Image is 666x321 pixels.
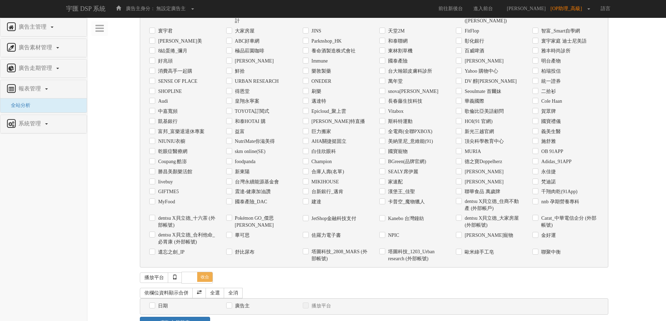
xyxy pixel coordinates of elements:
[310,78,331,85] label: ONEDER
[17,65,56,71] span: 廣告走期管理
[386,158,426,165] label: BGreen(品牌官網)
[386,88,438,95] label: snova[PERSON_NAME]
[463,118,493,125] label: HOI(91 官網)
[386,38,408,45] label: 和泰聯網
[310,178,339,185] label: MIKIHOUSE
[310,118,365,125] label: [PERSON_NAME]特直播
[386,58,408,65] label: 國泰產險
[17,24,50,30] span: 廣告主管理
[539,108,556,115] label: 賀眾牌
[233,88,250,95] label: 得恩堂
[310,68,331,75] label: 樂敦製藥
[539,28,580,35] label: 智富_Smart自學網
[156,198,175,205] label: MyFood
[6,118,81,130] a: 系統管理
[386,198,425,205] label: 卡普空_魔物獵人
[233,232,250,239] label: 畢可思
[224,288,243,298] a: 全消
[463,198,522,212] label: dentsu X貝立德_住商不動產 (外部帳戶)
[310,28,321,35] label: JINS
[551,6,586,11] span: [OP助理_高級]
[539,215,599,229] label: Carat_中華電信企分 (外部帳號)
[17,44,56,50] span: 廣告素材管理
[386,178,403,185] label: 家速配
[6,42,81,53] a: 廣告素材管理
[156,6,186,11] span: 無設定廣告主
[539,188,577,195] label: 千翔肉乾(91App)
[463,232,513,239] label: [PERSON_NAME]寵物
[463,88,501,95] label: Seoulmate 首爾妹
[156,168,192,175] label: 勝昌美顏樂活館
[156,58,173,65] label: 好兆頭
[156,302,168,309] label: 日期
[310,302,331,309] label: 播放平台
[156,68,192,75] label: 消費高手一起購
[463,188,500,195] label: 聯華食品 萬歲牌
[310,168,344,175] label: 合庫人壽(名單)
[310,38,342,45] label: Parknshop_HK
[156,98,168,105] label: Audi
[6,63,81,74] a: 廣告走期管理
[539,58,561,65] label: 明台產物
[233,178,279,185] label: 台灣永續能源基金會
[156,249,184,256] label: 遺忘之劍_IP
[463,138,504,145] label: 頂尖科學教育中心
[233,215,292,229] label: Pokémon GO_傑思[PERSON_NAME]
[463,108,504,115] label: 歌倫比亞美語顧問
[156,78,197,85] label: SENSE ОF PLACE
[233,158,256,165] label: foodpanda
[310,198,321,205] label: 建達
[156,108,178,115] label: 中嘉寬頻
[17,86,44,92] span: 報表管理
[386,148,408,155] label: 國寶寵物
[386,168,418,175] label: SEALY席伊麗
[386,188,415,195] label: 漢堡王_佳聖
[386,215,424,222] label: Kanebo 台灣鐘紡
[233,148,266,155] label: skm online(SE)
[386,48,413,54] label: 東林割草機
[156,148,187,155] label: 乾眼症醫療網
[539,128,561,135] label: 義美生醫
[310,108,346,115] label: Epicloud_聚上雲
[463,158,502,165] label: 德之寶Doppelherz
[310,188,343,195] label: 台新銀行_邁肯
[539,38,587,45] label: 寰宇家庭 迪士尼美語
[310,128,331,135] label: 巨力搬家
[539,98,562,105] label: Cole Haan
[386,248,445,262] label: 塔圖科技_1203_Urban research (外部帳號)
[156,118,178,125] label: 凱基銀行
[310,148,336,155] label: 白佳欣眼科
[310,248,369,262] label: 塔圖科技_2808_MARS (外部帳號)
[233,68,245,75] label: 鮮拾
[463,78,517,85] label: DV 醇[PERSON_NAME]
[156,178,173,185] label: livebuy
[539,48,571,54] label: 雅丰時尚診所
[463,148,481,155] label: MURIA
[463,28,479,35] label: FitFlop
[310,58,328,65] label: Immune
[310,48,356,54] label: 養命酒製造株式會社
[539,118,561,125] label: 國寶禮儀
[233,78,279,85] label: URBAN RESEARCH
[233,302,250,309] label: 廣告主
[310,138,346,145] label: AHA關捷挺固立
[233,138,275,145] label: NutriMate你滋美得
[386,28,404,35] label: 天堂2M
[156,188,179,195] label: GIFTME5
[386,128,432,135] label: 全電商(全聯PXBOX)
[463,168,503,175] label: [PERSON_NAME]
[156,28,173,35] label: 寰宇君
[156,158,187,165] label: Coupang 酷澎
[233,48,264,54] label: 極品莊園咖啡
[539,148,563,155] label: OB 91APP
[463,58,503,65] label: [PERSON_NAME]
[233,118,266,125] label: 和泰HOTAI 購
[156,138,185,145] label: NIUNIU衣櫥
[463,38,484,45] label: 彰化銀行
[539,88,556,95] label: 二拾衫
[17,121,44,126] span: 系統管理
[539,68,561,75] label: 柏瑞投信
[386,138,433,145] label: 美納里尼_意維能(91)
[310,232,341,239] label: 佐羅力電子書
[156,232,215,246] label: dentsu X貝立德_合利他命_必胃康 (外部帳號)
